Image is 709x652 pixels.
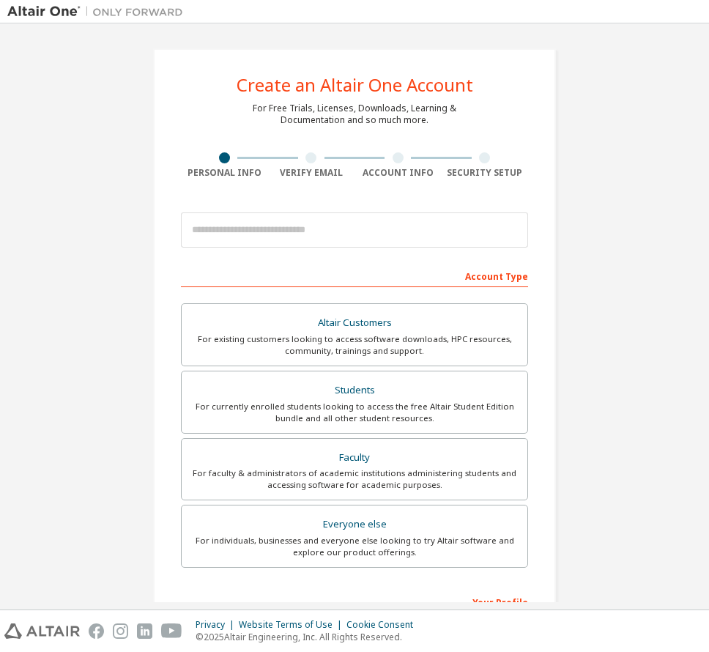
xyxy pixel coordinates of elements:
[137,623,152,639] img: linkedin.svg
[181,590,528,613] div: Your Profile
[237,76,473,94] div: Create an Altair One Account
[239,619,346,631] div: Website Terms of Use
[181,167,268,179] div: Personal Info
[190,514,519,535] div: Everyone else
[190,535,519,558] div: For individuals, businesses and everyone else looking to try Altair software and explore our prod...
[190,467,519,491] div: For faculty & administrators of academic institutions administering students and accessing softwa...
[181,264,528,287] div: Account Type
[7,4,190,19] img: Altair One
[4,623,80,639] img: altair_logo.svg
[190,401,519,424] div: For currently enrolled students looking to access the free Altair Student Edition bundle and all ...
[253,103,456,126] div: For Free Trials, Licenses, Downloads, Learning & Documentation and so much more.
[190,380,519,401] div: Students
[190,333,519,357] div: For existing customers looking to access software downloads, HPC resources, community, trainings ...
[354,167,442,179] div: Account Info
[190,313,519,333] div: Altair Customers
[196,619,239,631] div: Privacy
[113,623,128,639] img: instagram.svg
[89,623,104,639] img: facebook.svg
[442,167,529,179] div: Security Setup
[196,631,422,643] p: © 2025 Altair Engineering, Inc. All Rights Reserved.
[268,167,355,179] div: Verify Email
[346,619,422,631] div: Cookie Consent
[190,448,519,468] div: Faculty
[161,623,182,639] img: youtube.svg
